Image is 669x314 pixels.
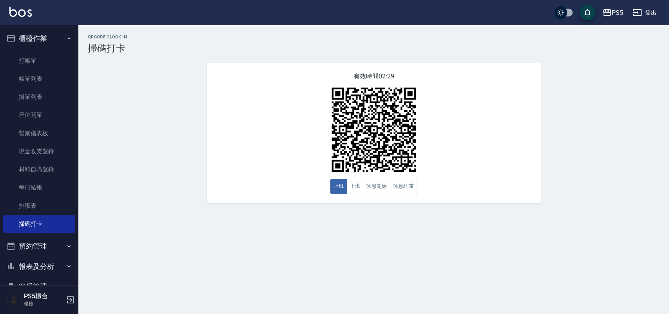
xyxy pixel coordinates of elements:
div: PS5 [612,8,623,18]
button: 休息結束 [390,179,417,194]
a: 打帳單 [3,52,75,70]
a: 掛單列表 [3,88,75,106]
button: PS5 [599,5,626,21]
button: 休息開始 [363,179,390,194]
a: 座位開單 [3,106,75,124]
a: 材料自購登錄 [3,160,75,178]
button: 報表及分析 [3,256,75,277]
button: 登出 [629,5,660,20]
h5: PS5櫃台 [24,292,64,300]
a: 帳單列表 [3,70,75,88]
img: Logo [9,7,32,17]
h3: 掃碼打卡 [88,43,660,54]
a: 現金收支登錄 [3,142,75,160]
h2: QRcode Clock In [88,34,660,40]
a: 營業儀表板 [3,124,75,142]
a: 排班表 [3,197,75,215]
p: 櫃檯 [24,300,64,307]
button: 下班 [347,179,364,194]
button: 上班 [330,179,347,194]
button: 櫃檯作業 [3,28,75,49]
a: 每日結帳 [3,178,75,196]
button: save [580,5,595,20]
button: 客戶管理 [3,276,75,297]
img: Person [6,292,22,308]
div: 有效時間 02:29 [207,63,541,203]
a: 掃碼打卡 [3,215,75,233]
button: 預約管理 [3,236,75,256]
